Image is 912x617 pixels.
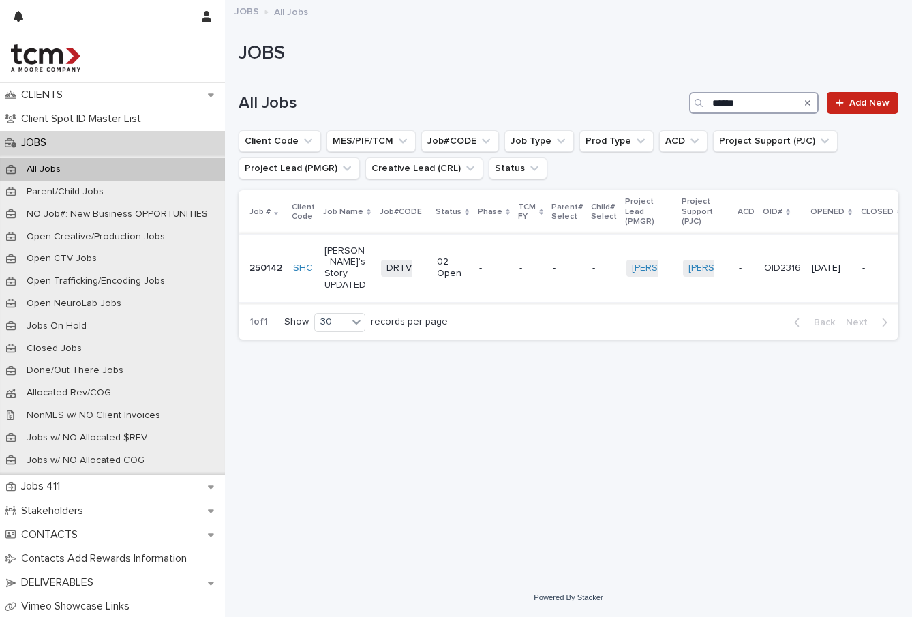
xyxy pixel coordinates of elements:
button: MES/PIF/TCM [326,130,416,152]
p: Child# Select [591,200,617,225]
p: Status [436,205,461,220]
button: Creative Lead (CRL) [365,157,483,179]
span: Add New [849,98,890,108]
button: Project Lead (PMGR) [239,157,360,179]
button: Job Type [504,130,574,152]
p: JOBS [16,136,57,149]
p: NO Job#: New Business OPPORTUNITIES [16,209,219,220]
p: Jobs 411 [16,480,71,493]
p: Open CTV Jobs [16,253,108,265]
p: Parent# Select [551,200,583,225]
p: TCM FY [518,200,536,225]
button: Next [840,316,898,329]
a: [PERSON_NAME]-TCM [688,262,786,274]
p: Closed Jobs [16,343,93,355]
p: Client Code [292,200,315,225]
p: 02-Open [437,256,468,280]
p: Allocated Rev/COG [16,387,122,399]
a: Powered By Stacker [534,593,603,601]
p: Jobs On Hold [16,320,97,332]
p: CLOSED [861,205,894,220]
a: [PERSON_NAME]-TCM [632,262,729,274]
p: - [739,262,753,274]
p: Project Lead (PMGR) [625,194,673,229]
p: Job#CODE [380,205,422,220]
p: - [592,262,615,274]
p: Vimeo Showcase Links [16,600,140,613]
p: - [553,262,581,274]
span: Back [806,318,835,327]
h1: JOBS [239,42,898,65]
p: - [479,262,508,274]
button: Job#CODE [421,130,499,152]
p: OID# [763,205,782,220]
p: DELIVERABLES [16,576,104,589]
p: Show [284,316,309,328]
img: 4hMmSqQkux38exxPVZHQ [11,44,80,72]
p: - [519,262,542,274]
p: Phase [478,205,502,220]
p: CONTACTS [16,528,89,541]
h1: All Jobs [239,93,684,113]
div: 30 [315,315,348,329]
button: Client Code [239,130,321,152]
p: 250142 [249,262,282,274]
p: Job Name [323,205,363,220]
a: JOBS [234,3,259,18]
button: Status [489,157,547,179]
p: Jobs w/ NO Allocated $REV [16,432,158,444]
p: NonMES w/ NO Client Invoices [16,410,171,421]
p: Project Support (PJC) [682,194,730,229]
p: [DATE] [812,262,851,274]
input: Search [689,92,819,114]
p: Open Creative/Production Jobs [16,231,176,243]
p: CLIENTS [16,89,74,102]
button: Prod Type [579,130,654,152]
p: 1 of 1 [239,305,279,339]
p: All Jobs [16,164,72,175]
button: ACD [659,130,708,152]
p: OID2316 [764,262,801,274]
p: Parent/Child Jobs [16,186,115,198]
p: Open NeuroLab Jobs [16,298,132,310]
p: OPENED [810,205,845,220]
p: Stakeholders [16,505,94,517]
button: Project Support (PJC) [713,130,838,152]
p: Done/Out There Jobs [16,365,134,376]
p: Jobs w/ NO Allocated COG [16,455,155,466]
p: ACD [738,205,755,220]
button: Back [783,316,840,329]
p: All Jobs [274,3,308,18]
p: Contacts Add Rewards Information [16,552,198,565]
p: Client Spot ID Master List [16,112,152,125]
a: Add New [827,92,898,114]
p: - [862,262,901,274]
a: SHC [293,262,313,274]
span: Next [846,318,876,327]
p: [PERSON_NAME]'s Story UPDATED [324,245,370,291]
p: Job # [249,205,271,220]
p: Open Trafficking/Encoding Jobs [16,275,176,287]
span: DRTV [381,260,417,277]
p: records per page [371,316,448,328]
